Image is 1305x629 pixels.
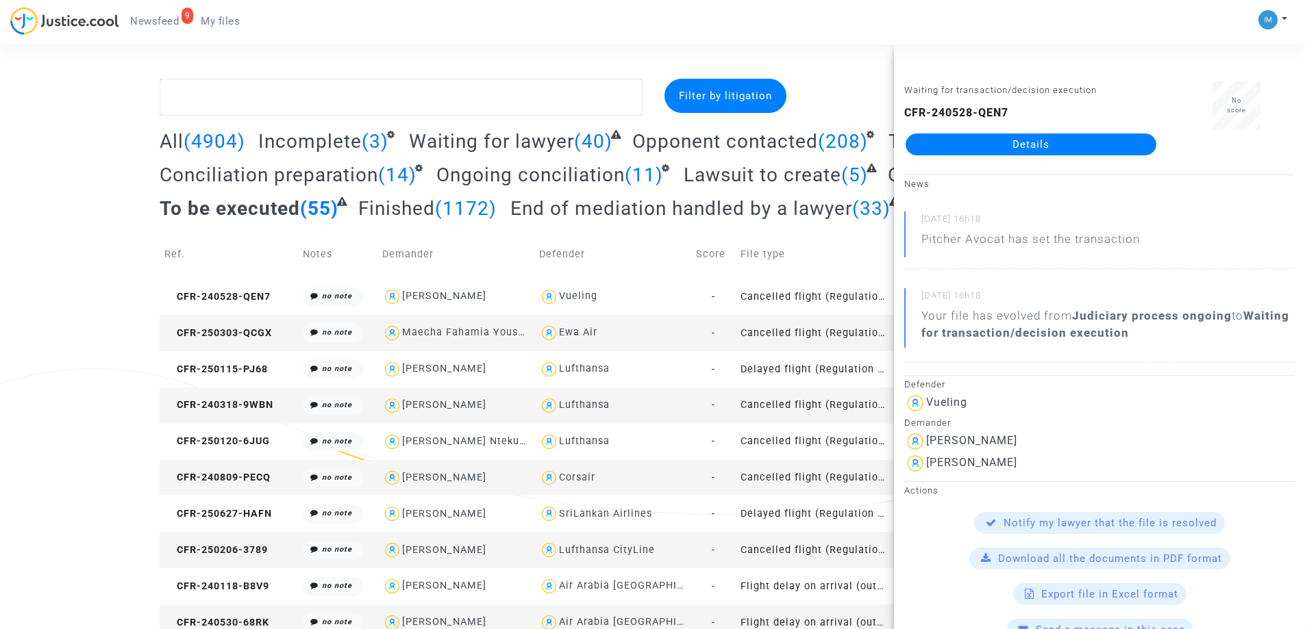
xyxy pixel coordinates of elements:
td: Cancelled flight (Regulation EC 261/2004) [736,532,893,568]
span: CFR-250120-6JUG [164,435,270,447]
span: Lawsuit to create [684,164,841,186]
div: [PERSON_NAME] [402,399,486,411]
div: [PERSON_NAME] [402,290,486,302]
i: no note [322,292,352,300]
div: [PERSON_NAME] [926,434,1017,447]
td: Cancelled flight (Regulation EC 261/2004) [736,279,893,315]
span: (1172) [435,197,497,220]
i: no note [322,328,352,337]
span: CFR-240118-B8V9 [164,580,269,592]
img: icon-user.svg [539,359,559,379]
span: (5) [841,164,868,186]
div: Vueling [926,396,967,409]
span: CFR-240530-68RK [164,617,269,628]
div: Lufthansa [559,363,610,374]
small: News [904,179,930,189]
span: - [712,363,715,375]
span: CFR-240318-9WBN [164,399,273,411]
span: (3) [362,130,388,153]
span: Conciliation preparation [160,164,378,186]
a: My files [190,11,251,31]
img: icon-user.svg [382,540,402,560]
span: - [712,580,715,592]
b: Judiciary process ongoing [1072,309,1232,322]
p: Pitcher Avocat has set the transaction [921,231,1140,255]
span: CFR-250115-PJ68 [164,363,268,375]
span: CFR-250303-QCGX [164,327,272,339]
a: Details [906,133,1156,155]
img: icon-user.svg [904,452,926,474]
div: [PERSON_NAME] [402,544,486,556]
span: - [712,472,715,483]
td: Notes [298,230,377,279]
div: Air Arabia [GEOGRAPHIC_DATA] [559,580,719,591]
img: a105443982b9e25553e3eed4c9f672e7 [1258,10,1278,29]
span: Ongoing conciliation [436,164,625,186]
div: Corsair [559,472,595,483]
td: Cancelled flight (Regulation EC 261/2004) [736,387,893,424]
span: CFR-240809-PECQ [164,472,271,483]
span: CFR-240528-QEN7 [164,291,271,303]
span: Download all the documents in PDF format [998,552,1222,565]
span: (33) [852,197,891,220]
td: Delayed flight (Regulation EC 261/2004) [736,496,893,532]
span: (14) [378,164,417,186]
div: Your file has evolved from to [921,307,1295,342]
span: (55) [300,197,338,220]
div: [PERSON_NAME] [402,363,486,374]
small: Waiting for transaction/decision execution [904,85,1097,95]
div: Lufthansa [559,399,610,411]
i: no note [322,437,352,446]
td: Cancelled flight (Regulation EC 261/2004) [736,460,893,496]
div: Ewa Air [559,326,597,338]
i: no note [322,473,352,482]
div: [PERSON_NAME] [402,616,486,628]
img: icon-user.svg [382,504,402,524]
td: Phase [893,230,973,279]
td: Ref. [160,230,298,279]
small: Demander [904,418,951,428]
img: icon-user.svg [539,576,559,596]
img: icon-user.svg [382,468,402,488]
small: Defender [904,379,945,389]
span: All [160,130,184,153]
i: no note [322,617,352,626]
td: Defender [534,230,691,279]
div: SriLankan Airlines [559,508,652,519]
img: jc-logo.svg [10,7,119,35]
td: Score [691,230,736,279]
img: icon-user.svg [539,432,559,452]
img: icon-user.svg [382,576,402,596]
img: icon-user.svg [382,287,402,307]
div: Vueling [559,290,597,302]
div: [PERSON_NAME] [402,508,486,519]
span: - [712,617,715,628]
img: icon-user.svg [539,468,559,488]
i: no note [322,545,352,554]
span: CFR-250206-3789 [164,544,268,556]
span: - [712,291,715,303]
i: no note [322,509,352,517]
td: Flight delay on arrival (outside of EU - Montreal Convention) [736,568,893,604]
div: [PERSON_NAME] [926,456,1017,469]
img: icon-user.svg [382,323,402,343]
span: Filter by litigation [679,90,772,102]
img: icon-user.svg [382,432,402,452]
img: icon-user.svg [904,392,926,414]
b: CFR-240528-QEN7 [904,106,1008,119]
div: [PERSON_NAME] [402,580,486,591]
span: - [712,399,715,411]
div: [PERSON_NAME] Ntekuta [402,435,530,447]
span: Finished [358,197,435,220]
span: No score [1227,97,1246,114]
div: 9 [182,8,194,24]
span: Export file in Excel format [1041,588,1178,600]
img: icon-user.svg [382,359,402,379]
img: icon-user.svg [539,323,559,343]
div: Maecha Fahamia Youssouf [402,326,540,338]
span: End of mediation handled by a lawyer [510,197,852,220]
span: (208) [818,130,868,153]
div: [PERSON_NAME] [402,472,486,483]
span: (11) [625,164,663,186]
small: Actions [904,485,939,496]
